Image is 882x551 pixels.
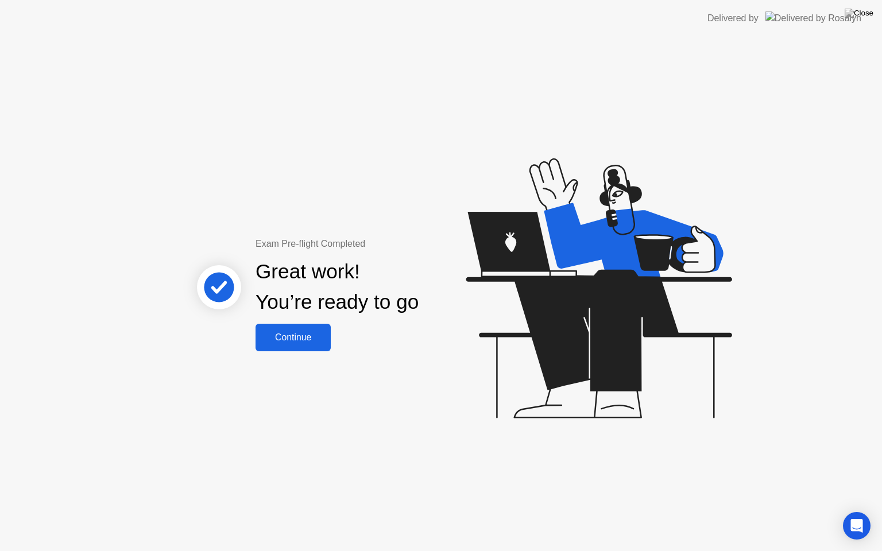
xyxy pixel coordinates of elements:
[707,11,759,25] div: Delivered by
[256,237,493,251] div: Exam Pre-flight Completed
[256,257,419,317] div: Great work! You’re ready to go
[259,332,327,343] div: Continue
[765,11,861,25] img: Delivered by Rosalyn
[843,512,871,540] div: Open Intercom Messenger
[256,324,331,351] button: Continue
[845,9,873,18] img: Close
